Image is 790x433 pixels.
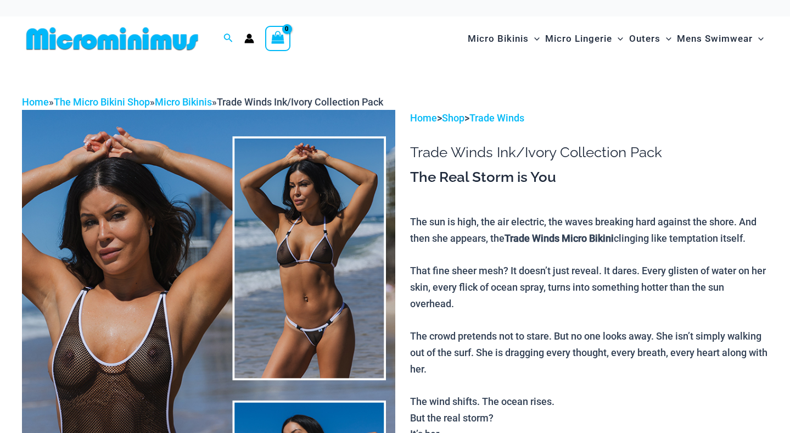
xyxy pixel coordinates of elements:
span: Trade Winds Ink/Ivory Collection Pack [217,96,383,108]
a: Search icon link [223,32,233,46]
span: Mens Swimwear [677,25,753,53]
a: Shop [442,112,464,124]
a: Micro Bikinis [155,96,212,108]
span: Menu Toggle [660,25,671,53]
a: View Shopping Cart, empty [265,26,290,51]
a: Account icon link [244,34,254,43]
span: Micro Bikinis [468,25,529,53]
a: Micro LingerieMenu ToggleMenu Toggle [542,22,626,55]
h1: Trade Winds Ink/Ivory Collection Pack [410,144,768,161]
span: Micro Lingerie [545,25,612,53]
p: > > [410,110,768,126]
a: Home [22,96,49,108]
span: » » » [22,96,383,108]
a: Trade Winds [469,112,524,124]
a: OutersMenu ToggleMenu Toggle [626,22,674,55]
span: Menu Toggle [753,25,764,53]
a: Mens SwimwearMenu ToggleMenu Toggle [674,22,766,55]
span: Menu Toggle [529,25,540,53]
a: Home [410,112,437,124]
span: Menu Toggle [612,25,623,53]
b: Trade Winds Micro Bikini [505,232,614,244]
a: Micro BikinisMenu ToggleMenu Toggle [465,22,542,55]
span: Outers [629,25,660,53]
a: The Micro Bikini Shop [54,96,150,108]
img: MM SHOP LOGO FLAT [22,26,203,51]
h3: The Real Storm is You [410,168,768,187]
nav: Site Navigation [463,20,768,57]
